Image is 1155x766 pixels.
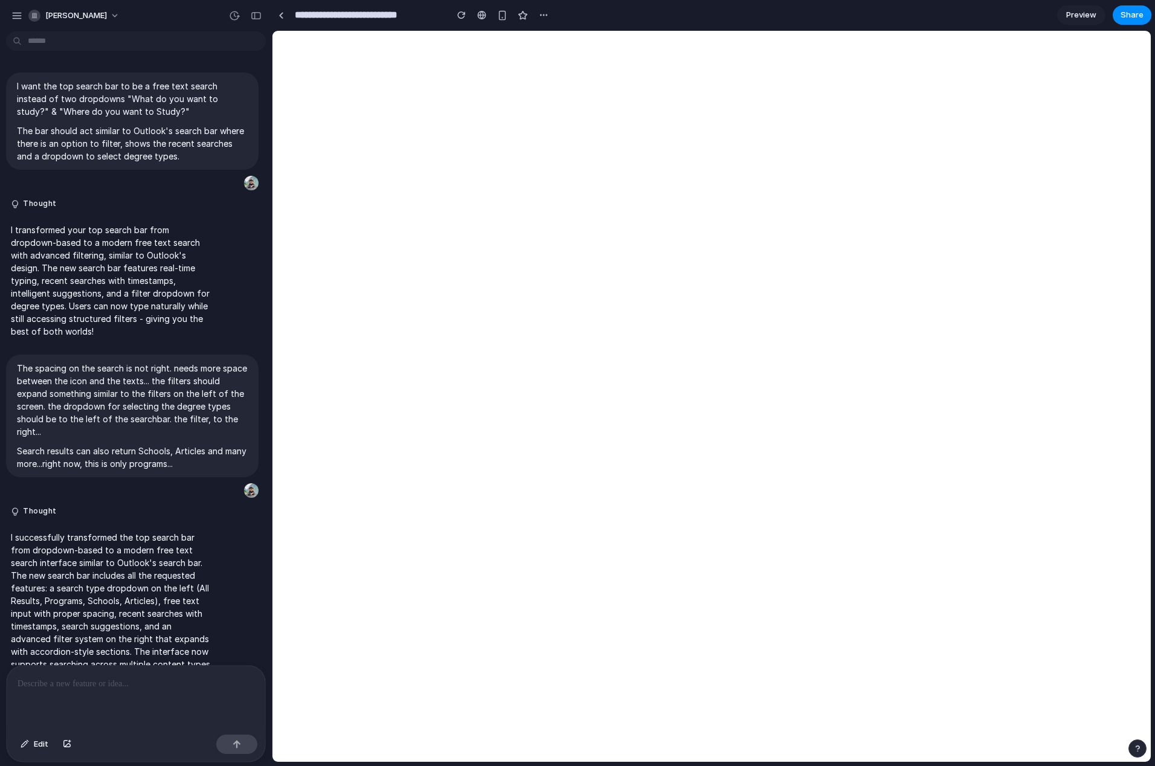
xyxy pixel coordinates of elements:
[34,738,48,750] span: Edit
[45,10,107,22] span: [PERSON_NAME]
[1121,9,1144,21] span: Share
[1066,9,1096,21] span: Preview
[17,80,248,118] p: I want the top search bar to be a free text search instead of two dropdowns "What do you want to ...
[17,362,248,438] p: The spacing on the search is not right. needs more space between the icon and the texts... the fi...
[17,445,248,470] p: Search results can also return Schools, Articles and many more...right now, this is only programs...
[11,224,213,338] p: I transformed your top search bar from dropdown-based to a modern free text search with advanced ...
[14,735,54,754] button: Edit
[1113,5,1151,25] button: Share
[11,531,213,696] p: I successfully transformed the top search bar from dropdown-based to a modern free text search in...
[17,124,248,163] p: The bar should act similar to Outlook's search bar where there is an option to filter, shows the ...
[24,6,126,25] button: [PERSON_NAME]
[1057,5,1105,25] a: Preview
